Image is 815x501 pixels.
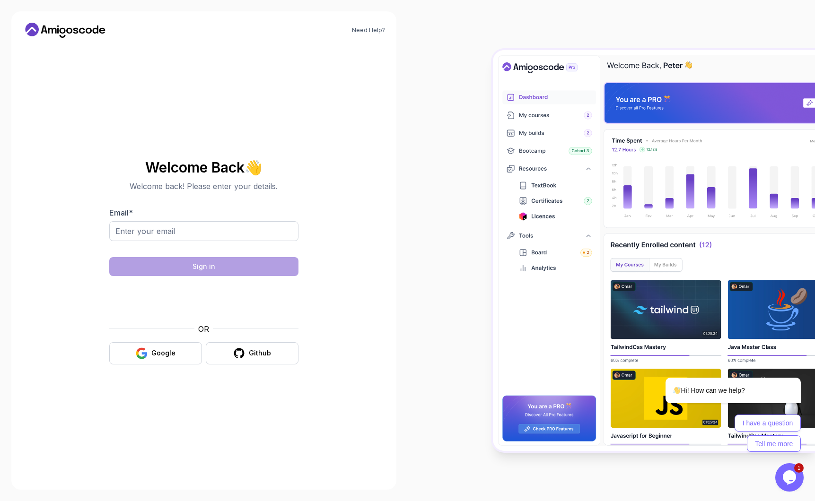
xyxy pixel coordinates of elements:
div: Sign in [193,262,215,271]
button: Github [206,342,298,364]
button: Sign in [109,257,298,276]
h2: Welcome Back [109,160,298,175]
span: 👋 [243,156,266,178]
p: Welcome back! Please enter your details. [109,181,298,192]
iframe: Widget containing checkbox for hCaptcha security challenge [132,282,275,318]
div: Github [249,348,271,358]
a: Need Help? [352,26,385,34]
iframe: chat widget [635,292,806,458]
p: OR [198,323,209,335]
input: Enter your email [109,221,298,241]
label: Email * [109,208,133,217]
iframe: chat widget [775,463,806,492]
div: Google [151,348,175,358]
img: Amigoscode Dashboard [493,50,815,451]
a: Home link [23,23,108,38]
button: Google [109,342,202,364]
